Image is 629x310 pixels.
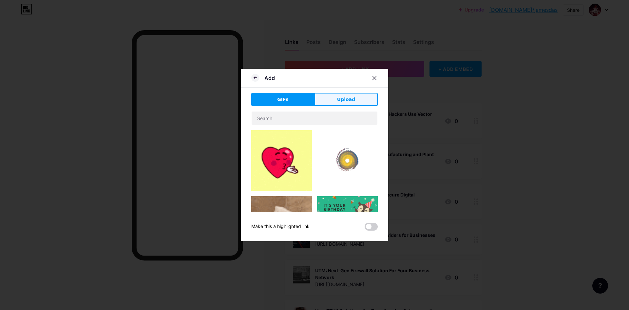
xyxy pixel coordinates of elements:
img: Gihpy [317,196,378,237]
img: Gihpy [251,130,312,191]
div: Add [264,74,275,82]
img: Gihpy [317,130,378,191]
span: GIFs [277,96,289,103]
input: Search [252,112,377,125]
button: GIFs [251,93,314,106]
button: Upload [314,93,378,106]
span: Upload [337,96,355,103]
img: Gihpy [251,196,312,304]
div: Make this a highlighted link [251,223,310,231]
